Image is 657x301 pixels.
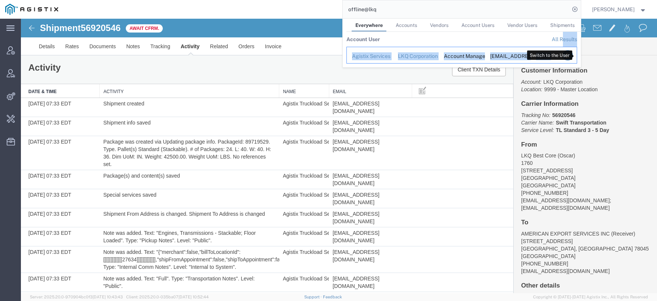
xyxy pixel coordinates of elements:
[7,44,40,54] h1: Activity
[552,36,577,42] a: View all account users found by criterion
[500,108,533,114] i: Service Level:
[536,52,553,60] div: Active
[308,65,391,79] th: Email: activate to sort column ascending
[592,5,647,14] button: [PERSON_NAME]
[258,190,308,209] td: Agistix Truckload Services
[79,228,258,254] td: Note was added. Text: "{"merchant":false,"billToLocationId":[[[[[[[[[[[[[27634]]]]]]]]]]]]],"ship...
[398,52,433,60] div: LKQ Corporation
[430,22,449,28] span: Vendors
[100,19,124,37] a: Notes
[312,230,358,244] span: [EMAIL_ADDRESS][DOMAIN_NAME]
[500,59,629,74] p: 9999 - Master Location
[500,82,629,89] h4: Carrier Information
[500,101,533,107] i: Carrier Name:
[500,123,629,130] h4: From
[500,60,520,66] i: Account:
[500,68,521,74] i: Location:
[239,19,266,37] a: Invoice
[396,22,417,28] span: Accounts
[550,22,575,28] span: Shipments
[500,49,629,56] h4: Customer Information
[258,65,308,79] th: Name: activate to sort column ascending
[79,98,258,117] td: Shipment info saved
[212,19,239,37] a: Orders
[312,101,358,114] span: [EMAIL_ADDRESS][DOMAIN_NAME]
[258,228,308,254] td: Agistix Truckload Services
[507,22,538,28] span: Vendor Users
[500,264,629,271] h4: Other details
[258,254,308,273] td: Agistix Truckload Services
[535,108,588,114] b: TL Standard 3 - 5 Day
[444,52,480,60] div: Account Manager
[312,211,358,225] span: [EMAIL_ADDRESS][DOMAIN_NAME]
[312,120,358,133] span: [EMAIL_ADDRESS][DOMAIN_NAME]
[312,192,358,206] span: [EMAIL_ADDRESS][DOMAIN_NAME]
[312,82,358,95] span: [EMAIL_ADDRESS][DOMAIN_NAME]
[258,79,308,98] td: Agistix Truckload Services
[258,151,308,171] td: Agistix Truckload Services
[79,151,258,171] td: Package(s) and content(s) saved
[343,0,570,18] input: Search for shipment number, reference number
[79,190,258,209] td: Shipment From Address is changed. Shipment To Address is changed
[258,209,308,228] td: Agistix Truckload Services
[39,19,63,37] a: Rates
[30,295,123,299] span: Server: 2025.20.0-970904bc0f3
[522,60,561,66] span: LKQ Corporation
[5,4,58,15] img: logo
[312,154,358,168] span: [EMAIL_ADDRESS][DOMAIN_NAME]
[79,209,258,228] td: Note was added. Text: "Engines, Transmissions - Stackable; Floor Loaded". Type: "Pickup Notes". L...
[352,52,387,60] div: Agistix Services
[79,273,258,292] td: Note was added. Text: "Receiving hours 8 am- 330 pm". Type: "Delivery Notes". Level: "Public".
[79,171,258,190] td: Special services saved
[395,65,408,79] button: Manage table columns
[126,295,209,299] span: Client: 2025.20.0-035ba07
[461,22,495,28] span: Account Users
[346,32,581,67] table: Search Results
[124,19,155,37] a: Tracking
[184,19,212,37] a: Related
[63,19,100,37] a: Documents
[490,52,526,60] div: offline_notifications@agistix.com
[258,273,308,292] td: Agistix Truckload Services
[79,117,258,151] td: Package was created via Updating package info. PackageId: 89719529. Type. Pallet(s) Standard (Sta...
[535,101,585,107] b: Swift Transportation
[79,65,258,79] th: Activity: activate to sort column ascending
[312,257,358,270] span: [EMAIL_ADDRESS][DOMAIN_NAME]
[500,200,629,208] h4: To
[258,171,308,190] td: Agistix Truckload Services
[258,98,308,117] td: Agistix Truckload Services
[592,5,635,13] span: Carrie Virgilio
[79,254,258,273] td: Note was added. Text: "Full". Type: "Transportation Notes". Level: "Public".
[500,93,529,99] i: Tracking No:
[500,211,629,256] address: AMERICAN EXPORT SERVICES INC (Receiver) [STREET_ADDRESS] [GEOGRAPHIC_DATA], [GEOGRAPHIC_DATA] 780...
[355,22,383,28] span: Everywhere
[323,295,342,299] a: Feedback
[500,234,555,240] span: [GEOGRAPHIC_DATA]
[304,295,323,299] a: Support
[155,19,184,37] a: Activity
[531,93,554,99] b: 56920546
[258,117,308,151] td: Agistix Truckload Services
[500,164,555,170] span: [GEOGRAPHIC_DATA]
[500,133,629,193] address: LKQ Best Core (Oscar) 1760 [STREET_ADDRESS] [GEOGRAPHIC_DATA] [PHONE_NUMBER] [EMAIL_ADDRESS][DOMA...
[431,44,485,58] button: Client TXN Details
[178,295,209,299] span: [DATE] 10:52:44
[21,19,657,293] iframe: FS Legacy Container
[93,295,123,299] span: [DATE] 10:43:43
[346,32,380,47] th: Account User
[312,173,358,187] span: [EMAIL_ADDRESS][DOMAIN_NAME]
[533,294,648,300] span: Copyright © [DATE]-[DATE] Agistix Inc., All Rights Reserved
[79,79,258,98] td: Shipment created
